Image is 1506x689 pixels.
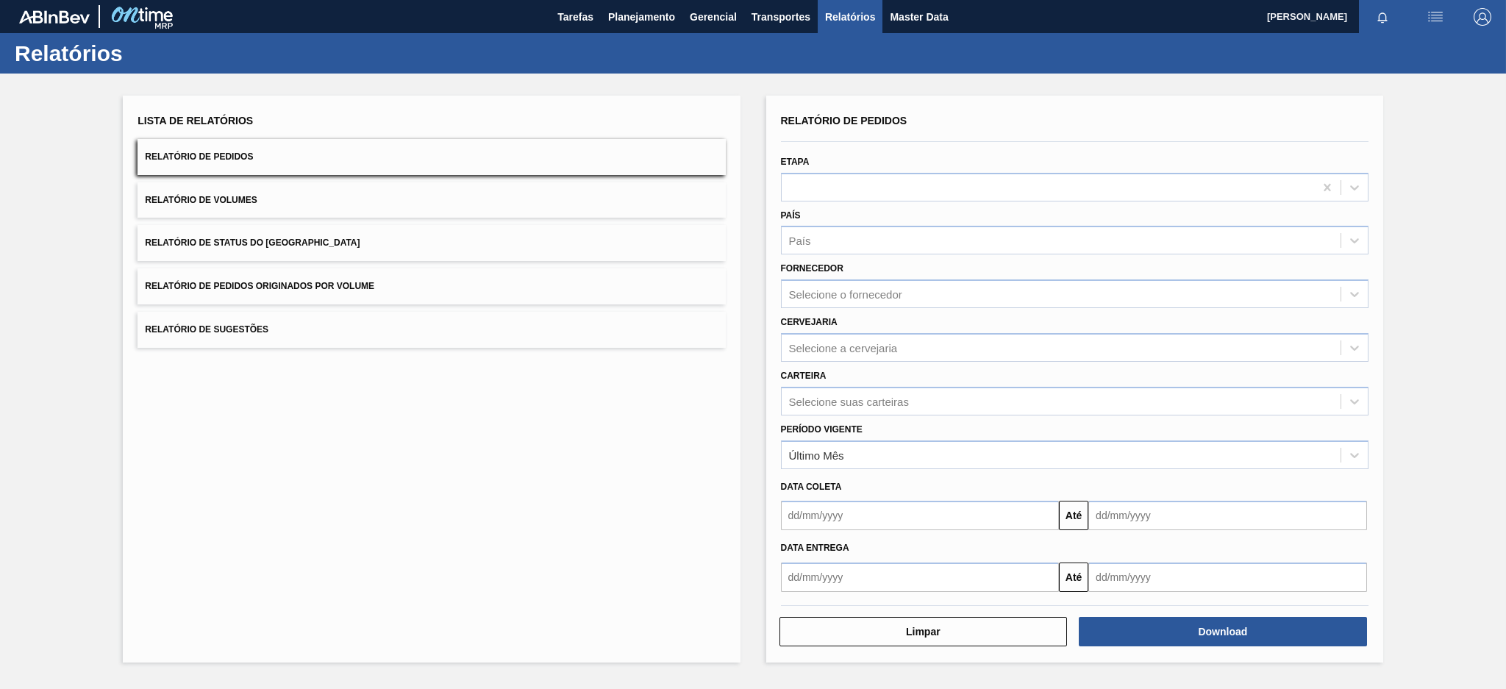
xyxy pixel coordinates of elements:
[789,395,909,407] div: Selecione suas carteiras
[19,10,90,24] img: TNhmsLtSVTkK8tSr43FrP2fwEKptu5GPRR3wAAAABJRU5ErkJggg==
[145,324,268,335] span: Relatório de Sugestões
[1059,563,1088,592] button: Até
[1359,7,1406,27] button: Notificações
[1088,563,1367,592] input: dd/mm/yyyy
[138,139,725,175] button: Relatório de Pedidos
[890,8,948,26] span: Master Data
[1088,501,1367,530] input: dd/mm/yyyy
[781,482,842,492] span: Data coleta
[752,8,810,26] span: Transportes
[138,115,253,126] span: Lista de Relatórios
[781,263,843,274] label: Fornecedor
[138,225,725,261] button: Relatório de Status do [GEOGRAPHIC_DATA]
[608,8,675,26] span: Planejamento
[789,449,844,461] div: Último Mês
[789,235,811,247] div: País
[781,157,810,167] label: Etapa
[138,182,725,218] button: Relatório de Volumes
[557,8,593,26] span: Tarefas
[825,8,875,26] span: Relatórios
[781,210,801,221] label: País
[145,281,374,291] span: Relatório de Pedidos Originados por Volume
[781,563,1060,592] input: dd/mm/yyyy
[145,151,253,162] span: Relatório de Pedidos
[145,195,257,205] span: Relatório de Volumes
[138,268,725,304] button: Relatório de Pedidos Originados por Volume
[789,341,898,354] div: Selecione a cervejaria
[1474,8,1491,26] img: Logout
[1059,501,1088,530] button: Até
[789,288,902,301] div: Selecione o fornecedor
[781,371,827,381] label: Carteira
[781,424,863,435] label: Período Vigente
[1427,8,1444,26] img: userActions
[15,45,276,62] h1: Relatórios
[1079,617,1367,646] button: Download
[781,115,907,126] span: Relatório de Pedidos
[781,543,849,553] span: Data entrega
[145,238,360,248] span: Relatório de Status do [GEOGRAPHIC_DATA]
[781,317,838,327] label: Cervejaria
[779,617,1068,646] button: Limpar
[138,312,725,348] button: Relatório de Sugestões
[690,8,737,26] span: Gerencial
[781,501,1060,530] input: dd/mm/yyyy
